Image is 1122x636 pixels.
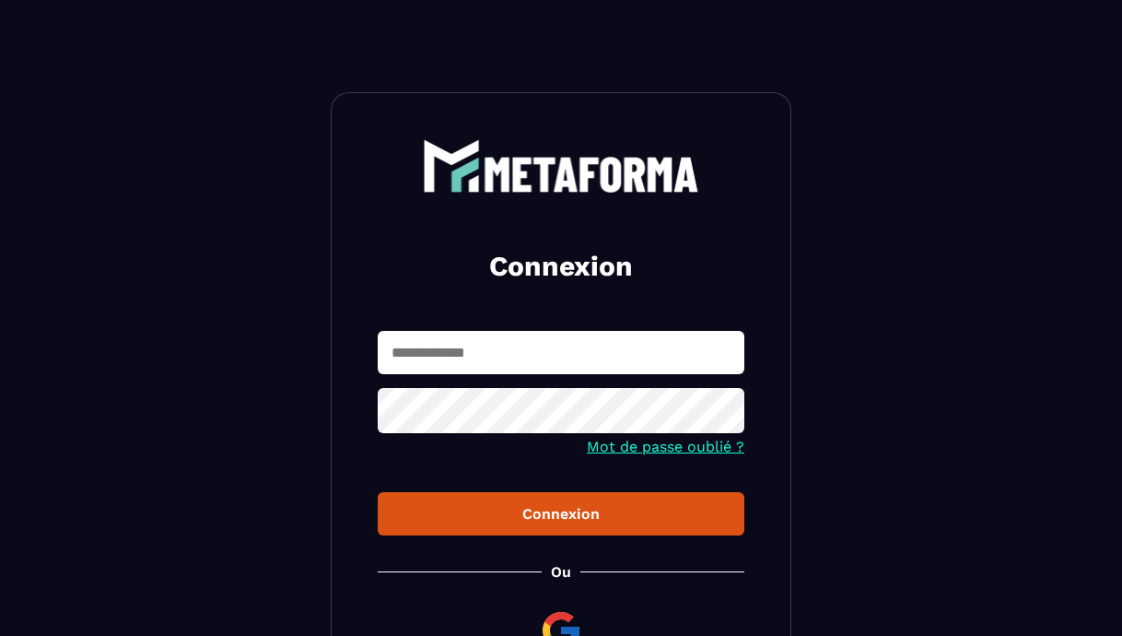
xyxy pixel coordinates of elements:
[378,492,744,536] button: Connexion
[423,139,699,193] img: logo
[400,248,722,285] h2: Connexion
[587,438,744,455] a: Mot de passe oublié ?
[392,505,730,523] div: Connexion
[378,139,744,193] a: logo
[551,563,571,581] p: Ou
